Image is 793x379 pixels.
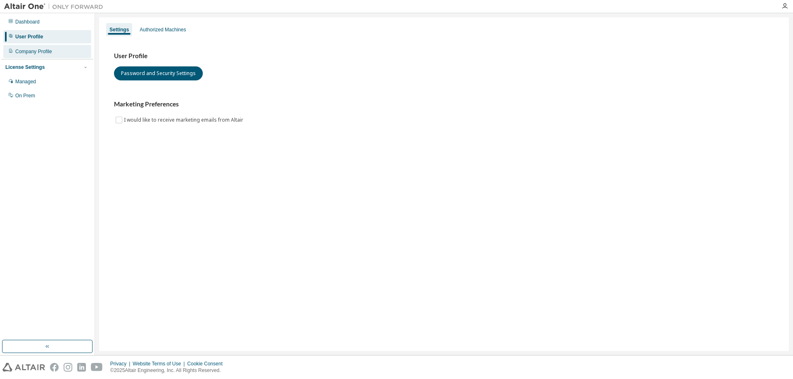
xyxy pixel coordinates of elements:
img: Altair One [4,2,107,11]
div: Dashboard [15,19,40,25]
div: Website Terms of Use [133,360,187,367]
div: Managed [15,78,36,85]
h3: Marketing Preferences [114,100,774,108]
button: Password and Security Settings [114,66,203,80]
img: instagram.svg [64,363,72,372]
img: altair_logo.svg [2,363,45,372]
label: I would like to receive marketing emails from Altair [124,115,245,125]
div: Authorized Machines [140,26,186,33]
img: facebook.svg [50,363,59,372]
div: Privacy [110,360,133,367]
div: On Prem [15,92,35,99]
img: linkedin.svg [77,363,86,372]
img: youtube.svg [91,363,103,372]
div: Settings [109,26,129,33]
div: User Profile [15,33,43,40]
h3: User Profile [114,52,774,60]
div: Cookie Consent [187,360,227,367]
p: © 2025 Altair Engineering, Inc. All Rights Reserved. [110,367,228,374]
div: Company Profile [15,48,52,55]
div: License Settings [5,64,45,71]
